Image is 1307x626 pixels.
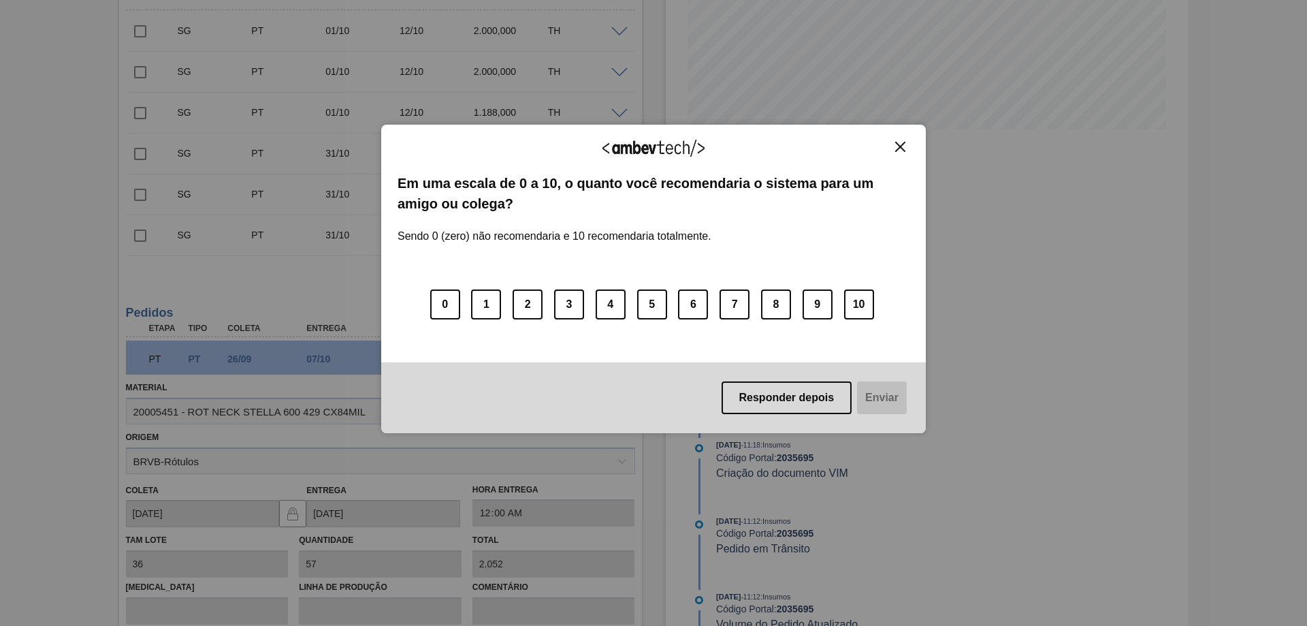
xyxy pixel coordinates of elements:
button: 3 [554,289,584,319]
button: 8 [761,289,791,319]
button: 0 [430,289,460,319]
button: 4 [596,289,626,319]
img: Logo Ambevtech [602,140,705,157]
button: 5 [637,289,667,319]
button: 1 [471,289,501,319]
button: 6 [678,289,708,319]
button: 9 [803,289,833,319]
label: Em uma escala de 0 a 10, o quanto você recomendaria o sistema para um amigo ou colega? [398,173,909,215]
button: Close [891,141,909,153]
button: 10 [844,289,874,319]
button: 2 [513,289,543,319]
label: Sendo 0 (zero) não recomendaria e 10 recomendaria totalmente. [398,214,711,242]
button: 7 [720,289,749,319]
img: Close [895,142,905,152]
button: Responder depois [722,381,852,414]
